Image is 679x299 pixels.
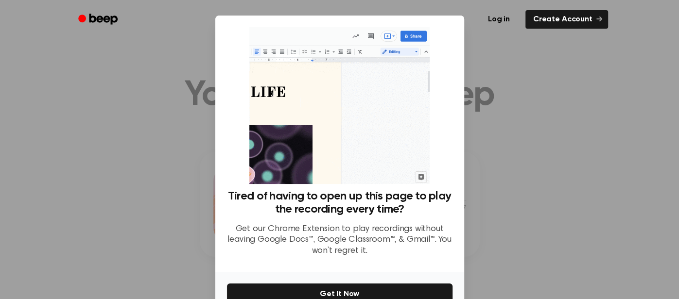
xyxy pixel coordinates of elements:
[525,10,608,29] a: Create Account
[478,8,520,31] a: Log in
[227,190,453,216] h3: Tired of having to open up this page to play the recording every time?
[71,10,126,29] a: Beep
[249,27,430,184] img: Beep extension in action
[227,224,453,257] p: Get our Chrome Extension to play recordings without leaving Google Docs™, Google Classroom™, & Gm...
